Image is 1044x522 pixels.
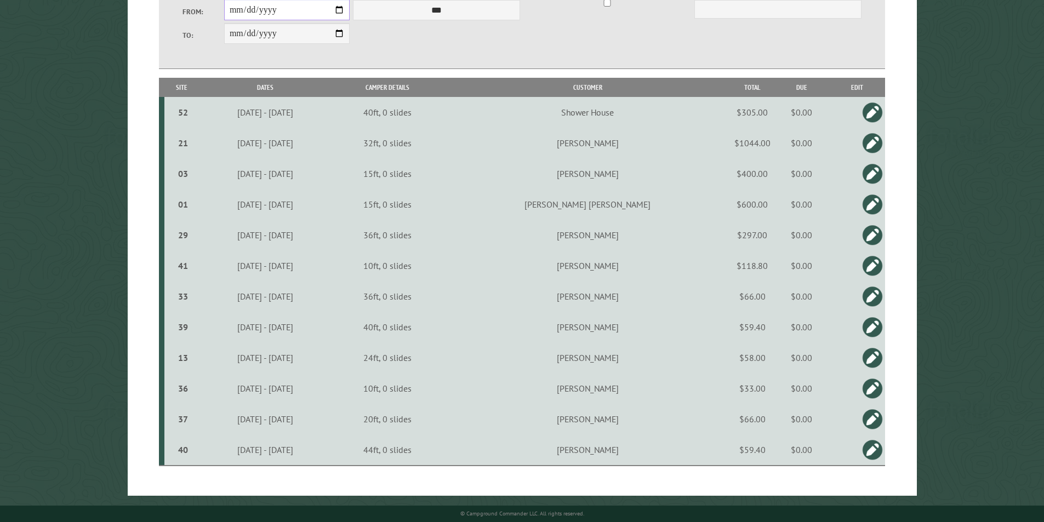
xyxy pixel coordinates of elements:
[774,281,829,312] td: $0.00
[774,404,829,434] td: $0.00
[330,189,444,220] td: 15ft, 0 slides
[201,291,329,302] div: [DATE] - [DATE]
[199,78,330,97] th: Dates
[169,137,198,148] div: 21
[169,260,198,271] div: 41
[201,199,329,210] div: [DATE] - [DATE]
[774,158,829,189] td: $0.00
[774,434,829,466] td: $0.00
[169,168,198,179] div: 03
[182,30,224,41] label: To:
[169,291,198,302] div: 33
[201,137,329,148] div: [DATE] - [DATE]
[169,107,198,118] div: 52
[330,434,444,466] td: 44ft, 0 slides
[169,230,198,240] div: 29
[201,414,329,425] div: [DATE] - [DATE]
[444,158,731,189] td: [PERSON_NAME]
[731,250,774,281] td: $118.80
[774,189,829,220] td: $0.00
[444,434,731,466] td: [PERSON_NAME]
[164,78,199,97] th: Site
[774,312,829,342] td: $0.00
[444,281,731,312] td: [PERSON_NAME]
[330,97,444,128] td: 40ft, 0 slides
[330,158,444,189] td: 15ft, 0 slides
[774,373,829,404] td: $0.00
[774,78,829,97] th: Due
[182,7,224,17] label: From:
[444,220,731,250] td: [PERSON_NAME]
[330,373,444,404] td: 10ft, 0 slides
[201,230,329,240] div: [DATE] - [DATE]
[731,220,774,250] td: $297.00
[330,220,444,250] td: 36ft, 0 slides
[201,322,329,332] div: [DATE] - [DATE]
[731,312,774,342] td: $59.40
[460,510,584,517] small: © Campground Commander LLC. All rights reserved.
[444,373,731,404] td: [PERSON_NAME]
[169,199,198,210] div: 01
[330,342,444,373] td: 24ft, 0 slides
[774,220,829,250] td: $0.00
[444,250,731,281] td: [PERSON_NAME]
[201,444,329,455] div: [DATE] - [DATE]
[444,189,731,220] td: [PERSON_NAME] [PERSON_NAME]
[774,250,829,281] td: $0.00
[444,128,731,158] td: [PERSON_NAME]
[444,404,731,434] td: [PERSON_NAME]
[201,383,329,394] div: [DATE] - [DATE]
[774,342,829,373] td: $0.00
[444,97,731,128] td: Shower House
[201,260,329,271] div: [DATE] - [DATE]
[731,434,774,466] td: $59.40
[169,322,198,332] div: 39
[201,352,329,363] div: [DATE] - [DATE]
[169,383,198,394] div: 36
[330,128,444,158] td: 32ft, 0 slides
[330,250,444,281] td: 10ft, 0 slides
[330,78,444,97] th: Camper Details
[731,281,774,312] td: $66.00
[731,78,774,97] th: Total
[774,128,829,158] td: $0.00
[444,312,731,342] td: [PERSON_NAME]
[731,97,774,128] td: $305.00
[169,414,198,425] div: 37
[201,107,329,118] div: [DATE] - [DATE]
[201,168,329,179] div: [DATE] - [DATE]
[731,158,774,189] td: $400.00
[829,78,885,97] th: Edit
[330,312,444,342] td: 40ft, 0 slides
[169,444,198,455] div: 40
[330,281,444,312] td: 36ft, 0 slides
[731,342,774,373] td: $58.00
[731,404,774,434] td: $66.00
[169,352,198,363] div: 13
[731,128,774,158] td: $1044.00
[330,404,444,434] td: 20ft, 0 slides
[774,97,829,128] td: $0.00
[444,78,731,97] th: Customer
[444,342,731,373] td: [PERSON_NAME]
[731,373,774,404] td: $33.00
[731,189,774,220] td: $600.00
